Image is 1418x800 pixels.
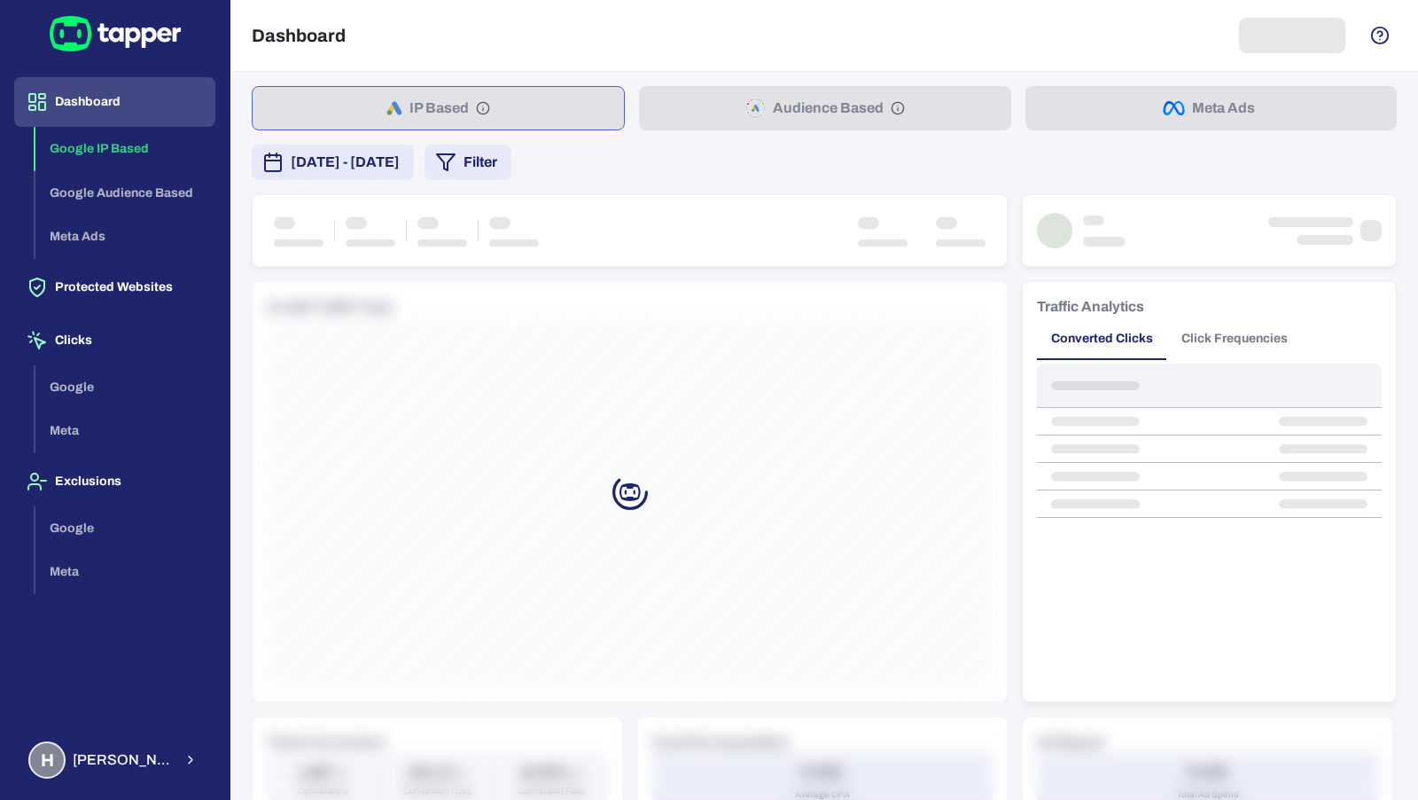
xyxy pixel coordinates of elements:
[14,457,215,506] button: Exclusions
[1037,318,1167,360] button: Converted Clicks
[291,152,400,173] span: [DATE] - [DATE]
[14,263,215,312] button: Protected Websites
[28,741,66,779] div: H
[14,93,215,108] a: Dashboard
[1167,318,1302,360] button: Click Frequencies
[73,751,173,769] span: [PERSON_NAME] Moaref
[14,316,215,365] button: Clicks
[1037,296,1144,318] h6: Traffic Analytics
[425,145,511,180] button: Filter
[14,734,215,786] button: H[PERSON_NAME] Moaref
[14,77,215,127] button: Dashboard
[14,473,215,488] a: Exclusions
[252,145,414,180] button: [DATE] - [DATE]
[14,278,215,294] a: Protected Websites
[252,25,346,46] h5: Dashboard
[14,332,215,347] a: Clicks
